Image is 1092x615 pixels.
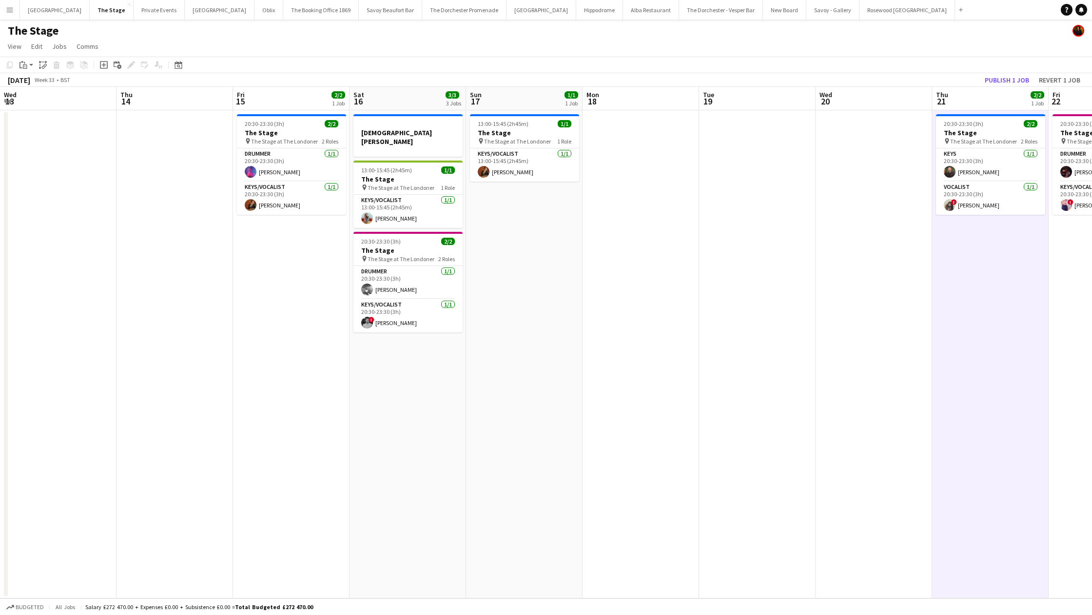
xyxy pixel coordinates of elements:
[85,603,313,611] div: Salary £272 470.00 + Expenses £0.00 + Subsistence £0.00 =
[763,0,806,20] button: New Board
[441,238,455,245] span: 2/2
[90,0,134,20] button: The Stage
[441,184,455,191] span: 1 Role
[368,184,434,191] span: The Stage at The Londoner
[935,96,948,107] span: 21
[353,232,463,332] app-job-card: 20:30-23:30 (3h)2/2The Stage The Stage at The Londoner2 RolesDrummer1/120:30-23:30 (3h)[PERSON_NA...
[27,40,46,53] a: Edit
[134,0,185,20] button: Private Events
[237,148,346,182] app-card-role: Drummer1/120:30-23:30 (3h)[PERSON_NAME]
[1051,96,1060,107] span: 22
[702,96,714,107] span: 19
[565,91,578,99] span: 1/1
[8,75,30,85] div: [DATE]
[470,114,579,182] app-job-card: 13:00-15:45 (2h45m)1/1The Stage The Stage at The Londoner1 RoleKeys/Vocalist1/113:00-15:45 (2h45m...
[353,175,463,184] h3: The Stage
[237,90,245,99] span: Fri
[936,128,1045,137] h3: The Stage
[185,0,254,20] button: [GEOGRAPHIC_DATA]
[120,90,133,99] span: Thu
[936,90,948,99] span: Thu
[1053,90,1060,99] span: Fri
[353,266,463,299] app-card-role: Drummer1/120:30-23:30 (3h)[PERSON_NAME]
[368,255,434,263] span: The Stage at The Londoner
[936,148,1045,182] app-card-role: Keys1/120:30-23:30 (3h)[PERSON_NAME]
[254,0,283,20] button: Oblix
[20,0,90,20] button: [GEOGRAPHIC_DATA]
[73,40,102,53] a: Comms
[446,91,459,99] span: 3/3
[245,120,284,127] span: 20:30-23:30 (3h)
[806,0,859,20] button: Savoy - Gallery
[77,42,98,51] span: Comms
[1035,74,1084,86] button: Revert 1 job
[353,114,463,157] app-job-card: [DEMOGRAPHIC_DATA][PERSON_NAME]
[4,90,17,99] span: Wed
[325,120,338,127] span: 2/2
[679,0,763,20] button: The Dorchester - Vesper Bar
[235,603,313,611] span: Total Budgeted £272 470.00
[331,91,345,99] span: 2/2
[936,114,1045,215] app-job-card: 20:30-23:30 (3h)2/2The Stage The Stage at The Londoner2 RolesKeys1/120:30-23:30 (3h)[PERSON_NAME]...
[353,299,463,332] app-card-role: Keys/Vocalist1/120:30-23:30 (3h)![PERSON_NAME]
[470,128,579,137] h3: The Stage
[119,96,133,107] span: 14
[1021,138,1037,145] span: 2 Roles
[237,182,346,215] app-card-role: Keys/Vocalist1/120:30-23:30 (3h)[PERSON_NAME]
[470,148,579,182] app-card-role: Keys/Vocalist1/113:00-15:45 (2h45m)[PERSON_NAME]
[981,74,1033,86] button: Publish 1 job
[1068,199,1073,205] span: !
[565,100,578,107] div: 1 Job
[251,138,318,145] span: The Stage at The Londoner
[322,138,338,145] span: 2 Roles
[54,603,77,611] span: All jobs
[353,161,463,228] app-job-card: 13:00-15:45 (2h45m)1/1The Stage The Stage at The Londoner1 RoleKeys/Vocalist1/113:00-15:45 (2h45m...
[585,96,599,107] span: 18
[369,317,374,323] span: !
[507,0,576,20] button: [GEOGRAPHIC_DATA]
[283,0,359,20] button: The Booking Office 1869
[8,42,21,51] span: View
[819,90,832,99] span: Wed
[235,96,245,107] span: 15
[16,604,44,611] span: Budgeted
[944,120,983,127] span: 20:30-23:30 (3h)
[950,138,1017,145] span: The Stage at The Londoner
[422,0,507,20] button: The Dorchester Promenade
[936,182,1045,215] app-card-role: Vocalist1/120:30-23:30 (3h)![PERSON_NAME]
[352,96,364,107] span: 16
[359,0,422,20] button: Savoy Beaufort Bar
[859,0,955,20] button: Rosewood [GEOGRAPHIC_DATA]
[361,238,401,245] span: 20:30-23:30 (3h)
[468,96,482,107] span: 17
[484,138,551,145] span: The Stage at The Londoner
[60,76,70,83] div: BST
[5,602,45,613] button: Budgeted
[470,90,482,99] span: Sun
[576,0,623,20] button: Hippodrome
[586,90,599,99] span: Mon
[353,195,463,228] app-card-role: Keys/Vocalist1/113:00-15:45 (2h45m)[PERSON_NAME]
[446,100,461,107] div: 3 Jobs
[353,90,364,99] span: Sat
[332,100,345,107] div: 1 Job
[951,199,957,205] span: !
[818,96,832,107] span: 20
[1031,91,1044,99] span: 2/2
[8,23,58,38] h1: The Stage
[48,40,71,53] a: Jobs
[438,255,455,263] span: 2 Roles
[361,166,412,174] span: 13:00-15:45 (2h45m)
[703,90,714,99] span: Tue
[31,42,42,51] span: Edit
[237,114,346,215] div: 20:30-23:30 (3h)2/2The Stage The Stage at The Londoner2 RolesDrummer1/120:30-23:30 (3h)[PERSON_NA...
[353,128,463,146] h3: [DEMOGRAPHIC_DATA][PERSON_NAME]
[4,40,25,53] a: View
[52,42,67,51] span: Jobs
[558,120,571,127] span: 1/1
